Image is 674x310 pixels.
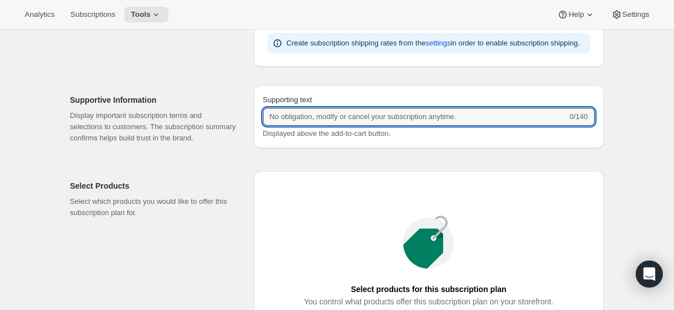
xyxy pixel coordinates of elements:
span: Settings [622,10,649,19]
span: Create subscription shipping rates from the in order to enable subscription shipping. [286,39,580,47]
button: Tools [124,7,168,22]
h2: Select Products [70,180,236,192]
input: No obligation, modify or cancel your subscription anytime. [263,108,567,126]
span: You control what products offer this subscription plan on your storefront. [304,294,553,309]
button: Settings [604,7,656,22]
span: Subscriptions [70,10,115,19]
button: Subscriptions [63,7,122,22]
button: Analytics [18,7,61,22]
span: Help [568,10,584,19]
div: Open Intercom Messenger [636,261,663,288]
span: Tools [131,10,151,19]
button: Help [550,7,602,22]
p: Display important subscription terms and selections to customers. The subscription summary confir... [70,110,236,144]
span: Select products for this subscription plan [351,281,507,297]
span: settings [426,38,451,49]
span: Analytics [25,10,54,19]
span: Displayed above the add-to-cart button. [263,129,391,138]
p: Select which products you would like to offer this subscription plan for. [70,196,236,218]
span: Supporting text [263,95,312,104]
h2: Supportive Information [70,94,236,106]
button: settings [419,34,458,52]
